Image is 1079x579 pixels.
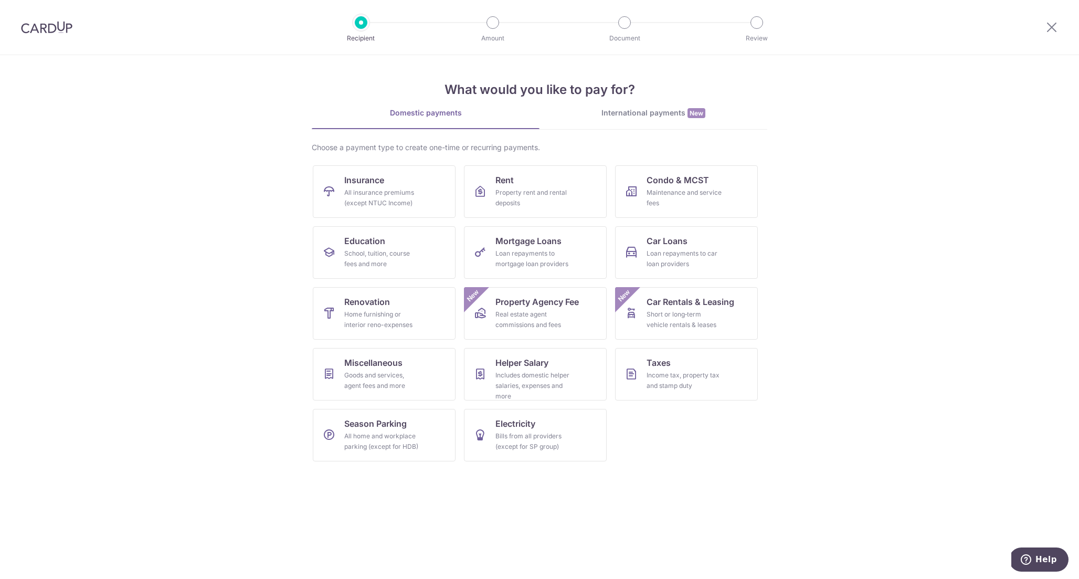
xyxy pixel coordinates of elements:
[344,174,384,186] span: Insurance
[647,235,687,247] span: Car Loans
[464,409,607,461] a: ElectricityBills from all providers (except for SP group)
[495,370,571,402] div: Includes domestic helper salaries, expenses and more
[464,348,607,401] a: Helper SalaryIncludes domestic helper salaries, expenses and more
[687,108,705,118] span: New
[615,287,758,340] a: Car Rentals & LeasingShort or long‑term vehicle rentals & leasesNew
[615,348,758,401] a: TaxesIncome tax, property tax and stamp duty
[647,296,734,308] span: Car Rentals & Leasing
[539,108,767,119] div: International payments
[616,287,633,304] span: New
[21,21,72,34] img: CardUp
[344,187,420,208] div: All insurance premiums (except NTUC Income)
[313,165,456,218] a: InsuranceAll insurance premiums (except NTUC Income)
[495,296,579,308] span: Property Agency Fee
[495,309,571,330] div: Real estate agent commissions and fees
[344,356,403,369] span: Miscellaneous
[312,108,539,118] div: Domestic payments
[495,431,571,452] div: Bills from all providers (except for SP group)
[344,431,420,452] div: All home and workplace parking (except for HDB)
[1011,548,1069,574] iframe: Opens a widget where you can find more information
[647,174,709,186] span: Condo & MCST
[313,226,456,279] a: EducationSchool, tuition, course fees and more
[344,235,385,247] span: Education
[344,248,420,269] div: School, tuition, course fees and more
[495,174,514,186] span: Rent
[454,33,532,44] p: Amount
[615,165,758,218] a: Condo & MCSTMaintenance and service fees
[647,187,722,208] div: Maintenance and service fees
[495,235,562,247] span: Mortgage Loans
[464,287,607,340] a: Property Agency FeeReal estate agent commissions and feesNew
[586,33,663,44] p: Document
[344,309,420,330] div: Home furnishing or interior reno-expenses
[344,417,407,430] span: Season Parking
[464,287,482,304] span: New
[464,226,607,279] a: Mortgage LoansLoan repayments to mortgage loan providers
[647,370,722,391] div: Income tax, property tax and stamp duty
[313,287,456,340] a: RenovationHome furnishing or interior reno-expenses
[647,356,671,369] span: Taxes
[312,142,767,153] div: Choose a payment type to create one-time or recurring payments.
[495,187,571,208] div: Property rent and rental deposits
[313,348,456,401] a: MiscellaneousGoods and services, agent fees and more
[344,370,420,391] div: Goods and services, agent fees and more
[312,80,767,99] h4: What would you like to pay for?
[495,248,571,269] div: Loan repayments to mortgage loan providers
[615,226,758,279] a: Car LoansLoan repayments to car loan providers
[495,417,535,430] span: Electricity
[647,309,722,330] div: Short or long‑term vehicle rentals & leases
[718,33,796,44] p: Review
[313,409,456,461] a: Season ParkingAll home and workplace parking (except for HDB)
[647,248,722,269] div: Loan repayments to car loan providers
[344,296,390,308] span: Renovation
[495,356,548,369] span: Helper Salary
[464,165,607,218] a: RentProperty rent and rental deposits
[322,33,400,44] p: Recipient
